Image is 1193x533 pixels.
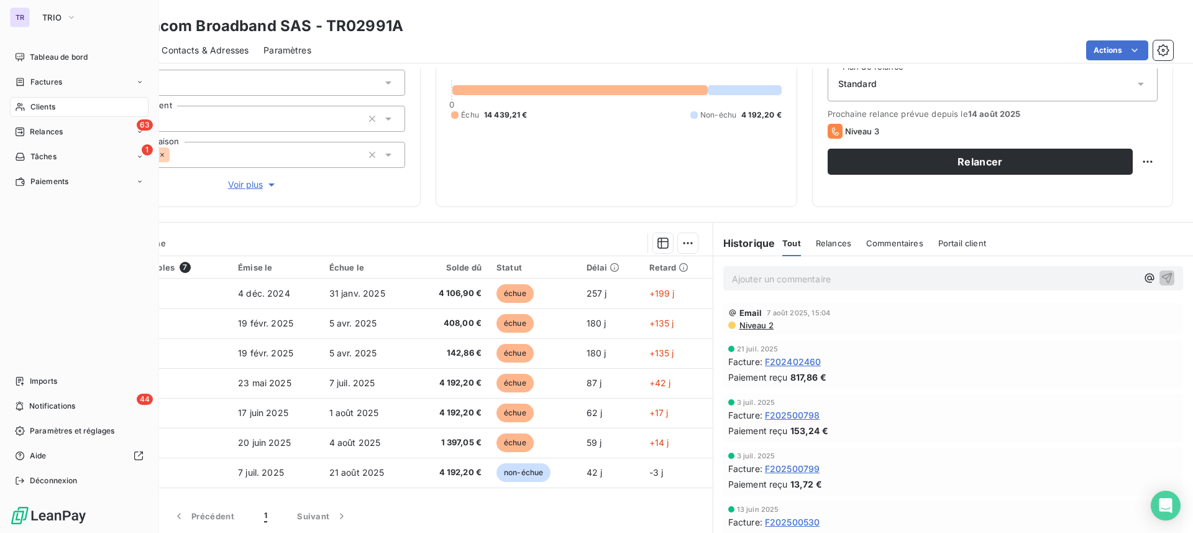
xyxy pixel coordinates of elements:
[461,109,479,121] span: Échu
[728,355,762,368] span: Facture :
[162,44,249,57] span: Contacts & Adresses
[496,463,551,482] span: non-échue
[329,288,385,299] span: 31 janv. 2025
[728,462,762,475] span: Facture :
[170,149,180,160] input: Ajouter une valeur
[329,318,377,328] span: 5 avr. 2025
[137,394,153,405] span: 44
[29,401,75,412] span: Notifications
[728,516,762,529] span: Facture :
[649,318,674,328] span: +135 j
[737,506,779,513] span: 13 juin 2025
[238,288,290,299] span: 4 déc. 2024
[765,462,820,475] span: F202500799
[700,109,736,121] span: Non-échu
[587,348,606,358] span: 180 j
[421,347,482,359] span: 142,86 €
[421,407,482,419] span: 4 192,20 €
[1151,491,1181,521] div: Open Intercom Messenger
[421,262,482,272] div: Solde dû
[10,446,149,466] a: Aide
[421,287,482,300] span: 4 106,90 €
[938,238,986,248] span: Portail client
[587,467,603,478] span: 42 j
[142,144,153,155] span: 1
[496,433,534,452] span: échue
[496,344,534,363] span: échue
[238,467,284,478] span: 7 juil. 2025
[737,399,775,406] span: 3 juil. 2025
[728,424,788,437] span: Paiement reçu
[838,78,877,90] span: Standard
[587,378,602,388] span: 87 j
[238,407,288,418] span: 17 juin 2025
[10,7,30,27] div: TR
[109,15,403,37] h3: Sagemcom Broadband SAS - TR02991A
[649,407,669,418] span: +17 j
[649,437,669,448] span: +14 j
[421,466,482,479] span: 4 192,20 €
[713,236,775,251] h6: Historique
[10,371,149,391] a: Imports
[10,147,149,167] a: 1Tâches
[30,475,78,486] span: Déconnexion
[765,409,820,422] span: F202500798
[649,467,664,478] span: -3 j
[137,119,153,131] span: 63
[496,374,534,392] span: échue
[741,109,782,121] span: 4 192,20 €
[587,288,607,299] span: 257 j
[30,126,63,137] span: Relances
[649,378,671,388] span: +42 j
[30,176,68,187] span: Paiements
[421,377,482,389] span: 4 192,20 €
[587,318,606,328] span: 180 j
[158,503,249,529] button: Précédent
[739,308,762,318] span: Email
[30,76,62,88] span: Factures
[329,378,375,388] span: 7 juil. 2025
[282,503,363,529] button: Suivant
[765,516,820,529] span: F202500530
[649,348,674,358] span: +135 j
[329,262,406,272] div: Échue le
[42,12,62,22] span: TRIO
[728,409,762,422] span: Facture :
[449,100,454,109] span: 0
[421,437,482,449] span: 1 397,05 €
[238,378,291,388] span: 23 mai 2025
[264,510,267,522] span: 1
[496,314,534,333] span: échue
[329,467,385,478] span: 21 août 2025
[10,172,149,192] a: Paiements
[30,376,57,387] span: Imports
[30,101,55,113] span: Clients
[421,317,482,330] span: 408,00 €
[30,151,57,162] span: Tâches
[496,404,534,422] span: échue
[649,288,675,299] span: +199 j
[238,318,293,328] span: 19 févr. 2025
[738,320,774,330] span: Niveau 2
[765,355,821,368] span: F202402460
[587,407,603,418] span: 62 j
[790,478,822,491] span: 13,72 €
[249,503,282,529] button: 1
[238,262,314,272] div: Émise le
[496,284,534,303] span: échue
[329,407,379,418] span: 1 août 2025
[767,309,830,317] span: 7 août 2025, 15:04
[737,345,779,353] span: 21 juil. 2025
[30,52,88,63] span: Tableau de bord
[100,178,405,192] button: Voir plus
[816,238,851,248] span: Relances
[782,238,801,248] span: Tout
[828,149,1133,175] button: Relancer
[728,371,788,384] span: Paiement reçu
[10,122,149,142] a: 63Relances
[180,262,191,273] span: 7
[10,506,87,526] img: Logo LeanPay
[30,450,47,461] span: Aide
[228,178,278,191] span: Voir plus
[30,425,114,437] span: Paramètres et réglages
